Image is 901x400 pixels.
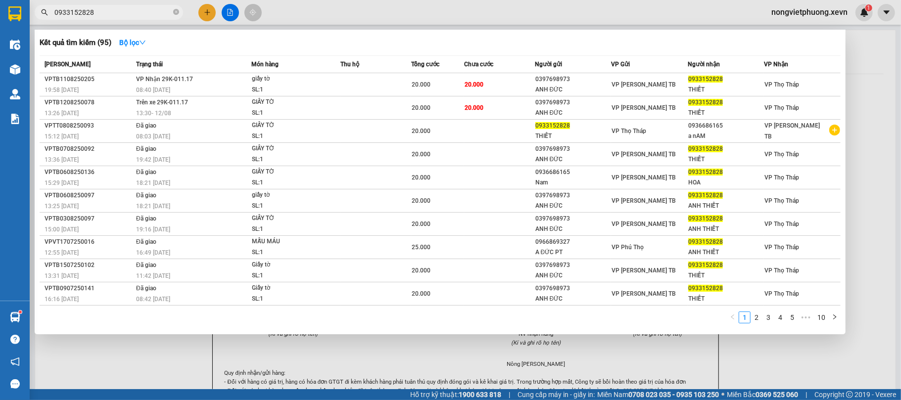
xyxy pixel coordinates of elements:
[136,262,156,268] span: Đã giao
[136,215,156,222] span: Đã giao
[136,61,163,68] span: Trạng thái
[763,312,774,323] a: 3
[535,131,611,141] div: THIẾT
[612,290,676,297] span: VP [PERSON_NAME] TB
[252,154,326,165] div: SL: 1
[612,81,676,88] span: VP [PERSON_NAME] TB
[764,61,788,68] span: VP Nhận
[136,156,170,163] span: 19:42 [DATE]
[45,156,79,163] span: 13:36 [DATE]
[45,61,91,68] span: [PERSON_NAME]
[412,221,430,227] span: 20.000
[45,203,79,210] span: 13:25 [DATE]
[252,247,326,258] div: SL: 1
[412,290,430,297] span: 20.000
[535,74,611,85] div: 0397698973
[751,311,762,323] li: 2
[136,122,156,129] span: Đã giao
[136,192,156,199] span: Đã giao
[535,260,611,270] div: 0397698973
[45,121,133,131] div: VPTT0808250093
[612,197,676,204] span: VP [PERSON_NAME] TB
[798,311,814,323] span: •••
[136,169,156,176] span: Đã giao
[611,61,630,68] span: VP Gửi
[775,312,786,323] a: 4
[612,104,676,111] span: VP [PERSON_NAME] TB
[252,213,326,224] div: GIẤY TỜ
[535,201,611,211] div: ANH ĐỨC
[688,131,764,141] div: a nAM
[535,154,611,165] div: ANH ĐỨC
[612,128,646,134] span: VP Thọ Tháp
[136,76,193,83] span: VP Nhận 29K-011.17
[688,121,764,131] div: 0936686165
[136,145,156,152] span: Đã giao
[764,81,799,88] span: VP Thọ Tháp
[764,221,799,227] span: VP Thọ Tháp
[412,128,430,134] span: 20.000
[173,8,179,17] span: close-circle
[535,270,611,281] div: ANH ĐỨC
[764,197,799,204] span: VP Thọ Tháp
[252,236,326,247] div: MẪU MÁU
[252,74,326,85] div: giấy tờ
[136,133,170,140] span: 08:03 [DATE]
[412,81,430,88] span: 20.000
[814,312,828,323] a: 10
[252,270,326,281] div: SL: 1
[12,12,62,62] img: logo.jpg
[465,104,483,111] span: 20.000
[764,290,799,297] span: VP Thọ Tháp
[688,238,723,245] span: 0933152828
[612,267,676,274] span: VP [PERSON_NAME] TB
[730,314,736,320] span: left
[251,61,279,68] span: Món hàng
[136,226,170,233] span: 19:16 [DATE]
[10,357,20,366] span: notification
[45,249,79,256] span: 12:55 [DATE]
[10,312,20,322] img: warehouse-icon
[252,283,326,294] div: Giấy tờ
[751,312,762,323] a: 2
[798,311,814,323] li: Next 5 Pages
[688,224,764,234] div: ANH THIẾT
[10,379,20,389] span: message
[535,97,611,108] div: 0397698973
[45,190,133,201] div: VPTB0608250097
[688,201,764,211] div: ANH THIẾT
[832,314,838,320] span: right
[45,167,133,178] div: VPTB0608250136
[612,174,676,181] span: VP [PERSON_NAME] TB
[688,192,723,199] span: 0933152828
[535,224,611,234] div: ANH ĐỨC
[12,72,124,88] b: GỬI : VP Thọ Tháp
[739,311,751,323] li: 1
[535,85,611,95] div: ANH ĐỨC
[412,197,430,204] span: 20.000
[45,110,79,117] span: 13:26 [DATE]
[535,178,611,188] div: Nam
[45,272,79,279] span: 13:31 [DATE]
[688,262,723,268] span: 0933152828
[45,283,133,294] div: VPTB0907250141
[173,9,179,15] span: close-circle
[252,224,326,235] div: SL: 1
[45,214,133,224] div: VPTB0308250097
[688,85,764,95] div: THIẾT
[688,178,764,188] div: HOA
[786,311,798,323] li: 5
[45,296,79,303] span: 16:16 [DATE]
[829,125,840,135] span: plus-circle
[10,40,20,50] img: warehouse-icon
[688,145,723,152] span: 0933152828
[688,270,764,281] div: THIẾT
[412,151,430,158] span: 20.000
[535,214,611,224] div: 0397698973
[787,312,798,323] a: 5
[252,97,326,108] div: GIẤY TỜ
[764,151,799,158] span: VP Thọ Tháp
[10,64,20,75] img: warehouse-icon
[136,272,170,279] span: 11:42 [DATE]
[45,87,79,93] span: 19:58 [DATE]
